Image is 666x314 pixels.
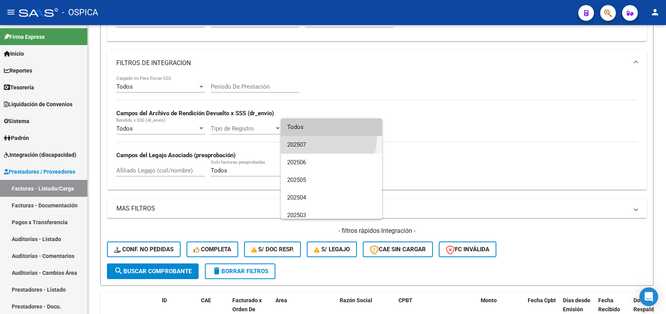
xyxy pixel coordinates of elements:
div: Open Intercom Messenger [639,287,658,306]
span: 202507 [287,136,376,154]
span: 202503 [287,207,376,224]
span: 202506 [287,154,376,171]
span: Todos [287,118,376,136]
span: 202505 [287,171,376,189]
span: 202504 [287,189,376,207]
